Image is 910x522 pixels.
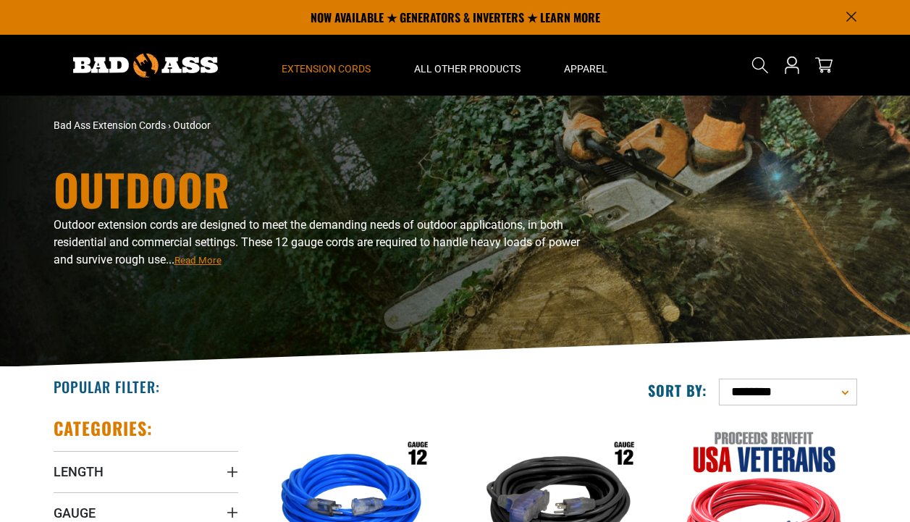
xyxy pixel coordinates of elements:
span: › [168,119,171,131]
img: Bad Ass Extension Cords [73,54,218,77]
span: Extension Cords [282,62,371,75]
summary: All Other Products [392,35,542,96]
h2: Popular Filter: [54,377,160,396]
span: All Other Products [414,62,521,75]
span: Outdoor extension cords are designed to meet the demanding needs of outdoor applications, in both... [54,218,580,266]
span: Gauge [54,505,96,521]
nav: breadcrumbs [54,118,582,133]
h2: Categories: [54,417,153,439]
span: Apparel [564,62,607,75]
summary: Extension Cords [260,35,392,96]
summary: Apparel [542,35,629,96]
summary: Search [749,54,772,77]
summary: Length [54,451,238,492]
label: Sort by: [648,381,707,400]
span: Read More [174,255,222,266]
h1: Outdoor [54,167,582,211]
span: Length [54,463,104,480]
span: Outdoor [173,119,211,131]
a: Bad Ass Extension Cords [54,119,166,131]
